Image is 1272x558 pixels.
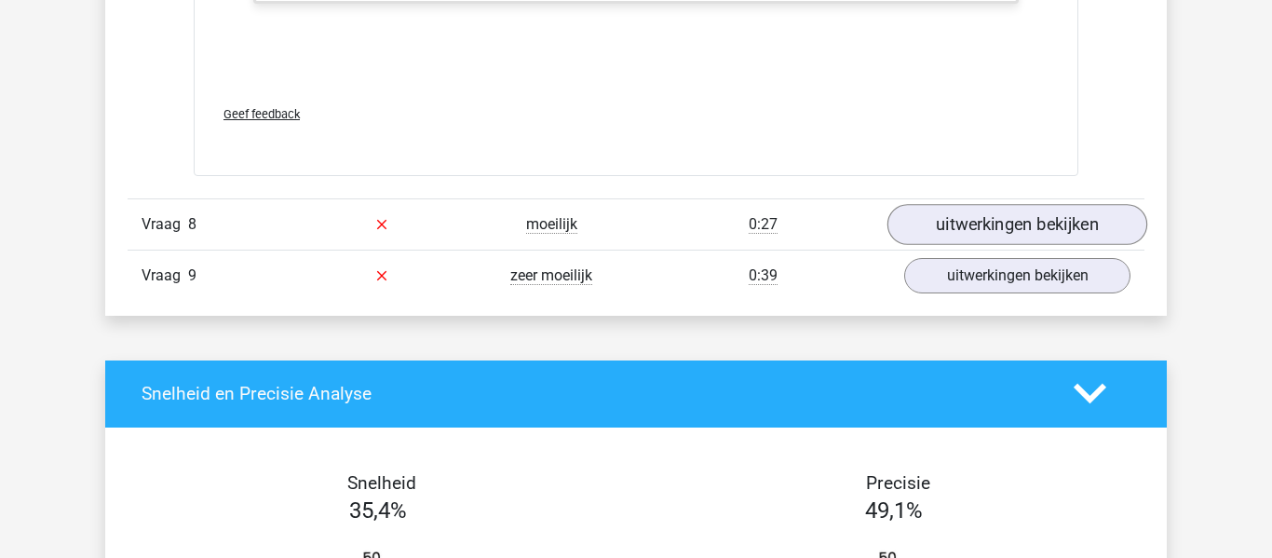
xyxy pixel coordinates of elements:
[188,266,196,284] span: 9
[142,472,622,494] h4: Snelheid
[657,472,1138,494] h4: Precisie
[749,215,778,234] span: 0:27
[349,497,407,524] span: 35,4%
[887,204,1147,245] a: uitwerkingen bekijken
[865,497,923,524] span: 49,1%
[142,383,1046,404] h4: Snelheid en Precisie Analyse
[749,266,778,285] span: 0:39
[526,215,577,234] span: moeilijk
[142,213,188,236] span: Vraag
[223,107,300,121] span: Geef feedback
[188,215,196,233] span: 8
[510,266,592,285] span: zeer moeilijk
[904,258,1130,293] a: uitwerkingen bekijken
[142,265,188,287] span: Vraag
